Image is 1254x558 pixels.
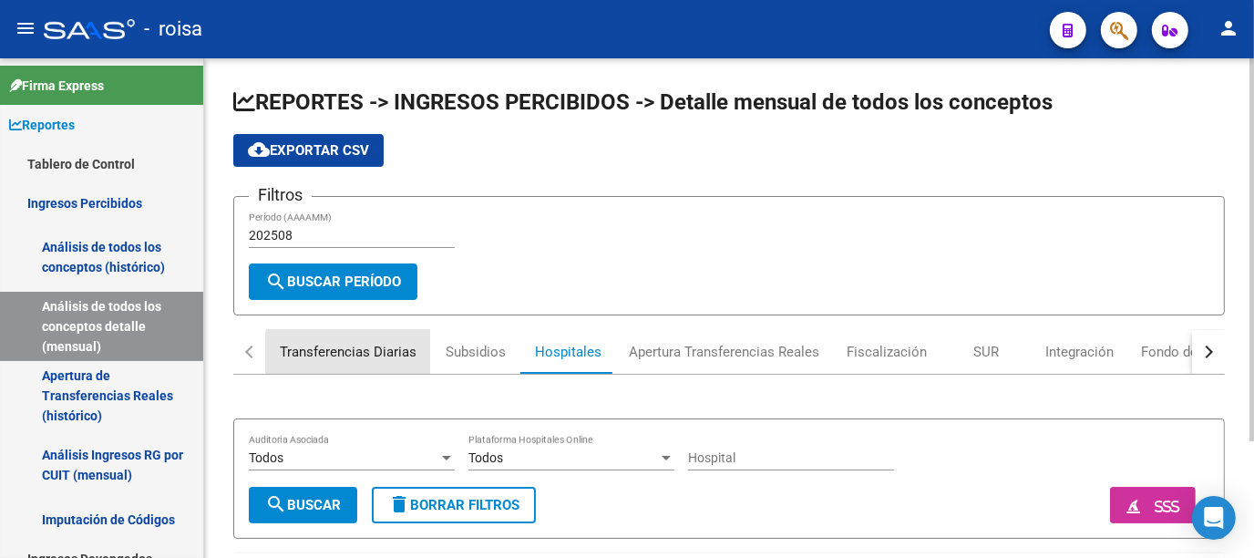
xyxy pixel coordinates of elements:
[629,342,819,362] div: Apertura Transferencias Reales
[233,89,1053,115] span: REPORTES -> INGRESOS PERCIBIDOS -> Detalle mensual de todos los conceptos
[1045,342,1114,362] div: Integración
[144,9,202,49] span: - roisa
[1218,17,1239,39] mat-icon: person
[9,76,104,96] span: Firma Express
[248,139,270,160] mat-icon: cloud_download
[446,342,506,362] div: Subsidios
[15,17,36,39] mat-icon: menu
[1192,496,1236,540] div: Open Intercom Messenger
[847,342,927,362] div: Fiscalización
[535,342,601,362] div: Hospitales
[233,134,384,167] button: Exportar CSV
[468,450,503,465] span: Todos
[249,450,283,465] span: Todos
[249,263,417,300] button: Buscar Período
[265,271,287,293] mat-icon: search
[388,493,410,515] mat-icon: delete
[388,497,519,513] span: Borrar Filtros
[265,493,287,515] mat-icon: search
[9,115,75,135] span: Reportes
[280,342,416,362] div: Transferencias Diarias
[265,497,341,513] span: Buscar
[249,182,312,208] h3: Filtros
[372,487,536,523] button: Borrar Filtros
[973,342,999,362] div: SUR
[249,487,357,523] button: Buscar
[265,274,401,290] span: Buscar Período
[248,142,369,159] span: Exportar CSV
